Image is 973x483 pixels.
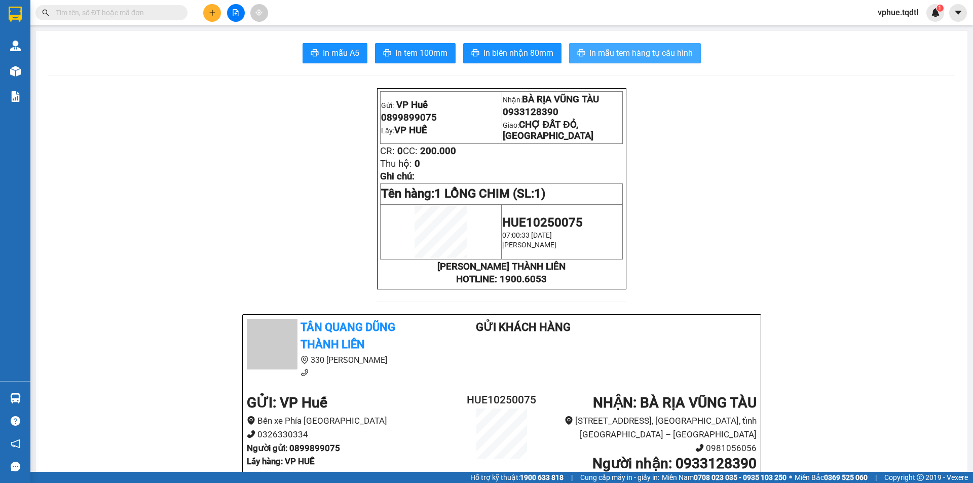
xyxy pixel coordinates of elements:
span: In mẫu tem hàng tự cấu hình [589,47,693,59]
b: NHẬN : BÀ RỊA VŨNG TÀU [593,394,757,411]
span: file-add [232,9,239,16]
li: VP BÀ RỊA VŨNG TÀU [70,55,135,77]
strong: 1900 633 818 [520,473,564,481]
b: Người gửi : 0899899075 [247,443,340,453]
span: CHỢ ĐẤT ĐỎ, [GEOGRAPHIC_DATA] [503,119,593,141]
strong: 0708 023 035 - 0935 103 250 [694,473,787,481]
button: printerIn biên nhận 80mm [463,43,562,63]
span: 1 LỒNG CHIM (SL: [434,187,545,201]
span: copyright [917,474,924,481]
button: printerIn mẫu tem hàng tự cấu hình [569,43,701,63]
span: Hỗ trợ kỹ thuật: [470,472,564,483]
span: search [42,9,49,16]
span: | [875,472,877,483]
span: ⚪️ [789,475,792,479]
li: Tân Quang Dũng Thành Liên [5,5,147,43]
span: Cung cấp máy in - giấy in: [580,472,659,483]
span: printer [383,49,391,58]
span: 0 [415,158,420,169]
li: 0981056056 [544,441,757,455]
span: VP Huế [396,99,428,110]
b: Tân Quang Dũng Thành Liên [301,321,395,351]
input: Tìm tên, số ĐT hoặc mã đơn [56,7,175,18]
span: message [11,462,20,471]
span: printer [311,49,319,58]
li: 0326330334 [247,428,459,441]
button: caret-down [949,4,967,22]
span: CR: [380,145,395,157]
img: icon-new-feature [931,8,940,17]
li: [STREET_ADDRESS], [GEOGRAPHIC_DATA], tỉnh [GEOGRAPHIC_DATA] – [GEOGRAPHIC_DATA] [544,414,757,441]
strong: [PERSON_NAME] THÀNH LIÊN [437,261,566,272]
span: phone [695,443,704,452]
span: 0899899075 [381,112,437,123]
span: VP HUẾ [394,125,427,136]
sup: 1 [937,5,944,12]
span: In biên nhận 80mm [483,47,553,59]
strong: 0369 525 060 [824,473,868,481]
span: phone [247,430,255,438]
img: logo-vxr [9,7,22,22]
img: warehouse-icon [10,66,21,77]
b: Người nhận : 0933128390 [592,455,757,472]
p: Nhận: [503,94,622,105]
span: caret-down [954,8,963,17]
span: 1) [534,187,545,201]
span: 1 [938,5,942,12]
span: 07:00:33 [DATE] [502,231,552,239]
img: warehouse-icon [10,41,21,51]
button: printerIn mẫu A5 [303,43,367,63]
span: Tên hàng: [381,187,545,201]
span: HUE10250075 [502,215,583,230]
li: VP VP Huế [5,55,70,66]
span: 0933128390 [503,106,558,118]
b: Gửi khách hàng [476,321,571,333]
span: 200.000 [420,145,456,157]
span: In mẫu A5 [323,47,359,59]
span: BÀ RỊA VŨNG TÀU [522,94,599,105]
span: environment [5,68,12,75]
h2: HUE10250075 [459,392,544,408]
span: environment [301,356,309,364]
li: Bến xe Phía [GEOGRAPHIC_DATA] [247,414,459,428]
span: Miền Bắc [795,472,868,483]
span: environment [565,416,573,425]
span: printer [471,49,479,58]
span: notification [11,439,20,449]
span: In tem 100mm [395,47,447,59]
img: solution-icon [10,91,21,102]
span: phone [301,368,309,377]
b: GỬI : VP Huế [247,394,327,411]
span: Miền Nam [662,472,787,483]
img: warehouse-icon [10,393,21,403]
span: Ghi chú: [380,171,415,182]
span: Lấy: [381,127,427,135]
button: printerIn tem 100mm [375,43,456,63]
button: file-add [227,4,245,22]
span: vphue.tqdtl [870,6,926,19]
button: plus [203,4,221,22]
span: printer [577,49,585,58]
span: environment [247,416,255,425]
span: aim [255,9,263,16]
span: 0 [397,145,403,157]
span: Giao: [503,121,593,140]
span: CC: [403,145,418,157]
strong: HOTLINE: 1900.6053 [456,274,547,285]
span: question-circle [11,416,20,426]
li: 330 [PERSON_NAME] [247,354,435,366]
span: plus [209,9,216,16]
p: Gửi: [381,99,501,110]
span: [PERSON_NAME] [502,241,556,249]
span: | [571,472,573,483]
span: Thu hộ: [380,158,412,169]
button: aim [250,4,268,22]
b: Lấy hàng : VP HUẾ [247,456,315,466]
b: Bến xe Phía [GEOGRAPHIC_DATA] [5,67,68,98]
